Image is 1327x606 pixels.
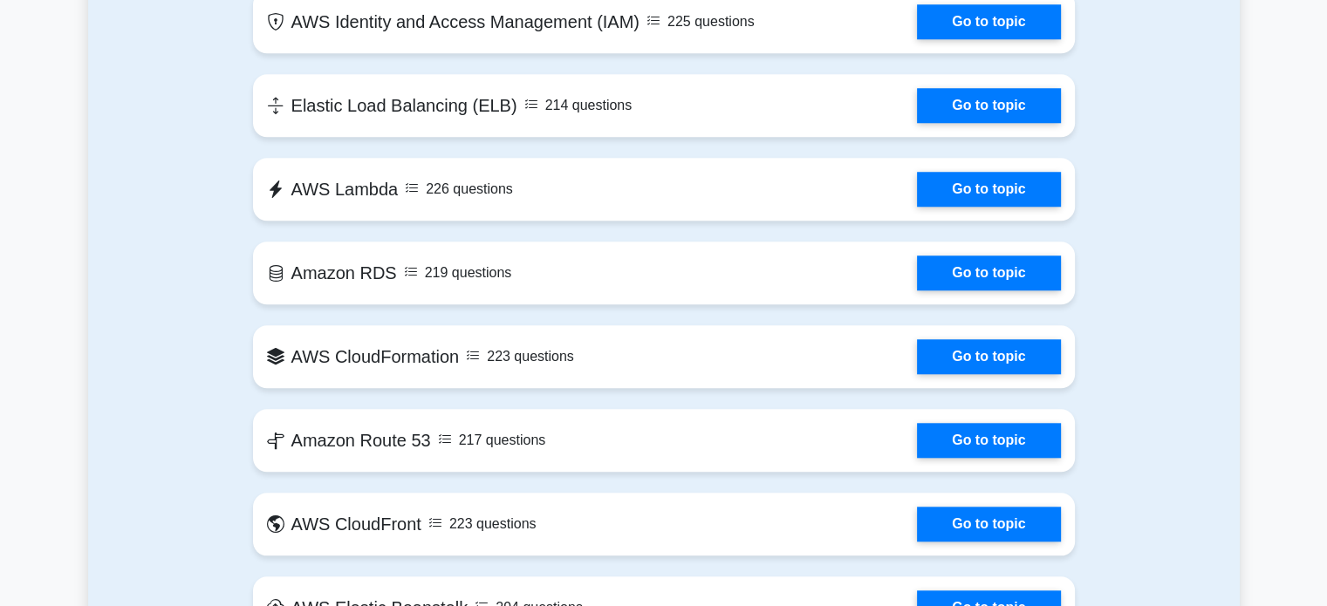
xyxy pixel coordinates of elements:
a: Go to topic [917,4,1060,39]
a: Go to topic [917,255,1060,290]
a: Go to topic [917,88,1060,123]
a: Go to topic [917,339,1060,374]
a: Go to topic [917,423,1060,458]
a: Go to topic [917,172,1060,207]
a: Go to topic [917,507,1060,541]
